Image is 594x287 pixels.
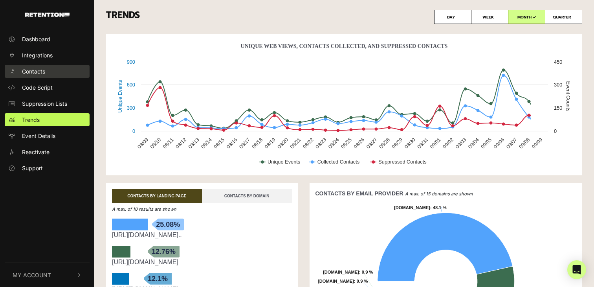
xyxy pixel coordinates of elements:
[5,81,90,94] a: Code Script
[5,145,90,158] a: Reactivate
[5,97,90,110] a: Suppression Lists
[136,137,149,150] text: 08/09
[442,137,455,150] text: 09/02
[22,164,43,172] span: Support
[323,270,373,274] text: : 0.9 %
[174,137,187,150] text: 08/12
[554,59,562,65] text: 450
[454,137,467,150] text: 09/03
[187,137,200,150] text: 08/13
[22,148,49,156] span: Reactivate
[22,116,40,124] span: Trends
[508,10,545,24] label: MONTH
[378,137,391,150] text: 08/28
[22,51,53,59] span: Integrations
[352,137,365,150] text: 08/26
[518,137,531,150] text: 09/08
[152,219,184,230] span: 25.08%
[554,105,562,111] text: 150
[112,189,202,203] a: CONTACTS BY LANDING PAGE
[5,65,90,78] a: Contacts
[202,189,292,203] a: CONTACTS BY DOMAIN
[314,137,327,150] text: 08/23
[148,246,180,258] span: 12.76%
[106,10,582,24] h3: TRENDS
[471,10,508,24] label: WEEK
[416,137,429,150] text: 08/31
[112,206,176,212] em: A max. of 10 results are shown
[112,230,292,240] div: https://pro.greyswanfraternity.com/p/WMC-GSITAKING24-002-79QAR2/LGSI4C30/
[251,137,264,150] text: 08/18
[505,137,518,150] text: 09/07
[13,271,51,279] span: My Account
[323,270,359,274] tspan: [DOMAIN_NAME]
[241,43,448,49] text: Unique Web Views, Contacts Collected, And Suppressed Contacts
[225,137,238,150] text: 08/16
[429,137,442,150] text: 09/01
[22,35,50,43] span: Dashboard
[117,80,123,112] text: Unique Events
[112,40,576,173] svg: Unique Web Views, Contacts Collected, And Suppressed Contacts
[5,49,90,62] a: Integrations
[340,137,353,150] text: 08/25
[268,159,300,165] text: Unique Events
[492,137,505,150] text: 09/06
[112,232,182,238] a: [URL][DOMAIN_NAME]..
[318,279,354,283] tspan: [DOMAIN_NAME]
[317,159,359,165] text: Collected Contacts
[238,137,251,150] text: 08/17
[302,137,315,150] text: 08/22
[567,260,586,279] div: Open Intercom Messenger
[318,279,368,283] text: : 0.9 %
[390,137,403,150] text: 08/29
[127,59,135,65] text: 900
[5,162,90,175] a: Support
[5,113,90,126] a: Trends
[365,137,378,150] text: 08/27
[378,159,426,165] text: Suppressed Contacts
[327,137,340,150] text: 08/24
[127,82,135,88] text: 600
[554,128,557,134] text: 0
[144,273,172,285] span: 12.1%
[22,132,55,140] span: Event Details
[22,67,45,75] span: Contacts
[112,258,292,267] div: https://pro.banyanhill.com/p/WMC-IKASTL25-001/LIKA5807/
[213,137,225,150] text: 08/15
[149,137,162,150] text: 08/10
[132,128,135,134] text: 0
[467,137,480,150] text: 09/04
[289,137,302,150] text: 08/21
[394,205,430,210] tspan: [DOMAIN_NAME]
[112,259,178,265] a: [URL][DOMAIN_NAME]
[5,263,90,287] button: My Account
[403,137,416,150] text: 08/30
[25,13,70,17] img: Retention.com
[200,137,213,150] text: 08/14
[394,205,447,210] text: : 48.1 %
[480,137,493,150] text: 09/05
[127,105,135,111] text: 300
[5,129,90,142] a: Event Details
[315,190,403,197] strong: CONTACTS BY EMAIL PROVIDER
[545,10,582,24] label: QUARTER
[434,10,471,24] label: DAY
[22,83,53,92] span: Code Script
[531,137,544,150] text: 09/09
[276,137,289,150] text: 08/20
[22,99,67,108] span: Suppression Lists
[405,191,473,197] em: A max. of 15 domains are shown
[554,82,562,88] text: 300
[162,137,175,150] text: 08/11
[264,137,277,150] text: 08/19
[565,81,571,112] text: Event Counts
[5,33,90,46] a: Dashboard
